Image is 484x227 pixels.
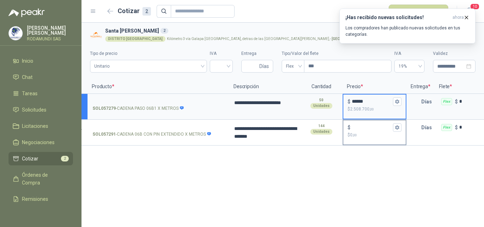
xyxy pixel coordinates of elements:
[92,131,116,138] strong: SOL057291
[370,107,374,111] span: ,00
[441,98,452,105] div: Flex
[118,6,151,16] h2: Cotizar
[9,192,73,206] a: Remisiones
[27,25,73,35] p: [PERSON_NAME] [PERSON_NAME]
[9,103,73,117] a: Solicitudes
[310,129,332,135] div: Unidades
[22,90,38,97] span: Tareas
[286,61,300,72] span: Flex
[455,124,458,131] p: $
[9,168,73,189] a: Órdenes de Compra
[406,80,435,94] p: Entrega
[161,28,168,34] div: 2
[22,155,38,163] span: Cotizar
[9,87,73,100] a: Tareas
[229,80,300,94] p: Descripción
[421,95,435,109] p: Días
[452,15,464,21] span: ahora
[345,25,469,38] p: Los compradores han publicado nuevas solicitudes en tus categorías.
[350,132,357,137] span: 0
[9,54,73,68] a: Inicio
[22,195,48,203] span: Remisiones
[92,105,184,112] p: - CADENA PASO 06B1 X METROS
[332,37,385,41] strong: [GEOGRAPHIC_DATA] , Atlántico
[463,5,475,18] button: 10
[94,61,203,72] span: Unitario
[9,152,73,165] a: Cotizar2
[90,29,102,41] img: Company Logo
[105,27,473,35] h3: Santa [PERSON_NAME]
[393,97,401,106] button: $$2.508.700,00
[352,99,392,104] input: $$2.508.700,00
[61,156,69,161] span: 2
[9,8,45,17] img: Logo peakr
[433,50,475,57] label: Validez
[22,73,33,81] span: Chat
[399,61,420,72] span: 19%
[455,98,458,106] p: $
[318,123,325,129] p: 144
[310,103,332,109] div: Unidades
[90,50,207,57] label: Tipo de precio
[348,124,350,131] p: $
[343,80,406,94] p: Precio
[348,106,401,113] p: $
[22,122,48,130] span: Licitaciones
[441,124,452,131] div: Flex
[348,132,401,138] p: $
[105,36,165,42] div: DISTRITO [GEOGRAPHIC_DATA]
[352,125,392,130] input: $$0,00
[300,80,343,94] p: Cantidad
[345,15,450,21] h3: ¡Has recibido nuevas solicitudes!
[393,123,401,132] button: $$0,00
[142,7,151,16] div: 2
[210,50,233,57] label: IVA
[9,27,22,40] img: Company Logo
[92,105,116,112] strong: SOL057279
[241,50,273,57] label: Entrega
[167,37,385,41] p: Kilómetro 3 vía Galapa [GEOGRAPHIC_DATA], detras de las [GEOGRAPHIC_DATA][PERSON_NAME], -
[350,107,374,112] span: 2.508.700
[282,50,392,57] label: Tipo/Valor del flete
[9,119,73,133] a: Licitaciones
[92,99,224,104] input: SOL057279-CADENA PASO 06B1 X METROS
[22,106,46,114] span: Solicitudes
[22,171,66,187] span: Órdenes de Compra
[259,60,269,72] span: Días
[92,131,212,138] p: - CADENA 06B CON PIN EXTENDIDO X METROS
[421,120,435,135] p: Días
[27,37,73,41] p: RODAMUNDI SAS
[394,50,424,57] label: IVA
[339,8,475,44] button: ¡Has recibido nuevas solicitudes!ahora Los compradores han publicado nuevas solicitudes en tus ca...
[470,3,480,10] span: 10
[9,136,73,149] a: Negociaciones
[353,133,357,137] span: ,00
[9,70,73,84] a: Chat
[389,5,448,18] button: Publicar cotizaciones
[92,125,224,130] input: SOL057291-CADENA 06B CON PIN EXTENDIDO X METROS
[88,80,229,94] p: Producto
[319,97,323,103] p: 50
[22,57,33,65] span: Inicio
[9,209,73,222] a: Configuración
[348,98,350,106] p: $
[22,138,55,146] span: Negociaciones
